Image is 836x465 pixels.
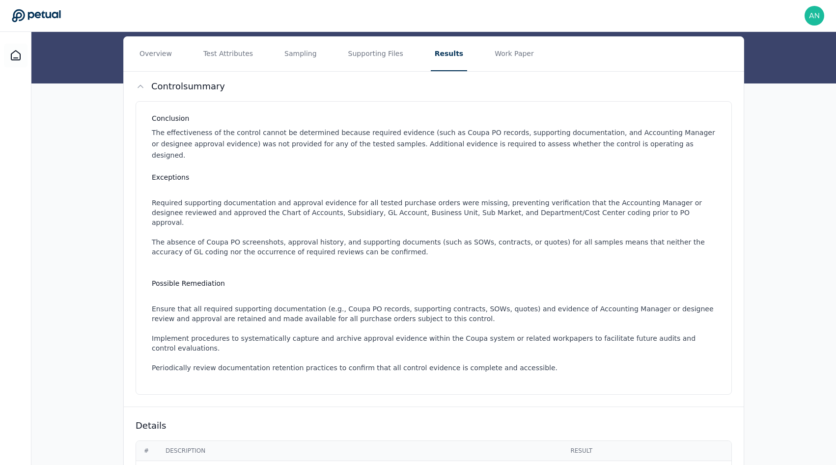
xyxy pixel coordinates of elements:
th: # [136,441,158,461]
h3: Exceptions [152,172,720,182]
h2: Control summary [151,80,225,93]
button: Test Attributes [199,37,257,71]
li: Required supporting documentation and approval evidence for all tested purchase orders were missi... [152,198,720,227]
a: Dashboard [4,44,28,67]
button: Controlsummary [124,72,744,101]
li: Ensure that all required supporting documentation (e.g., Coupa PO records, supporting contracts, ... [152,304,720,324]
li: Implement procedures to systematically capture and archive approval evidence within the Coupa sys... [152,333,720,353]
button: Results [431,37,467,71]
nav: Tabs [124,37,744,71]
th: Description [158,441,562,461]
button: Overview [136,37,176,71]
button: Sampling [280,37,321,71]
button: Supporting Files [344,37,407,71]
a: Go to Dashboard [12,9,61,23]
li: Periodically review documentation retention practices to confirm that all control evidence is com... [152,363,720,373]
h3: Possible Remediation [152,278,720,288]
h3: Conclusion [152,113,720,123]
h3: Details [136,419,732,433]
img: andrew+doordash@petual.ai [805,6,824,26]
th: Result [562,441,731,461]
button: Work Paper [491,37,538,71]
li: The absence of Coupa PO screenshots, approval history, and supporting documents (such as SOWs, co... [152,237,720,257]
p: The effectiveness of the control cannot be determined because required evidence (such as Coupa PO... [152,127,720,161]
